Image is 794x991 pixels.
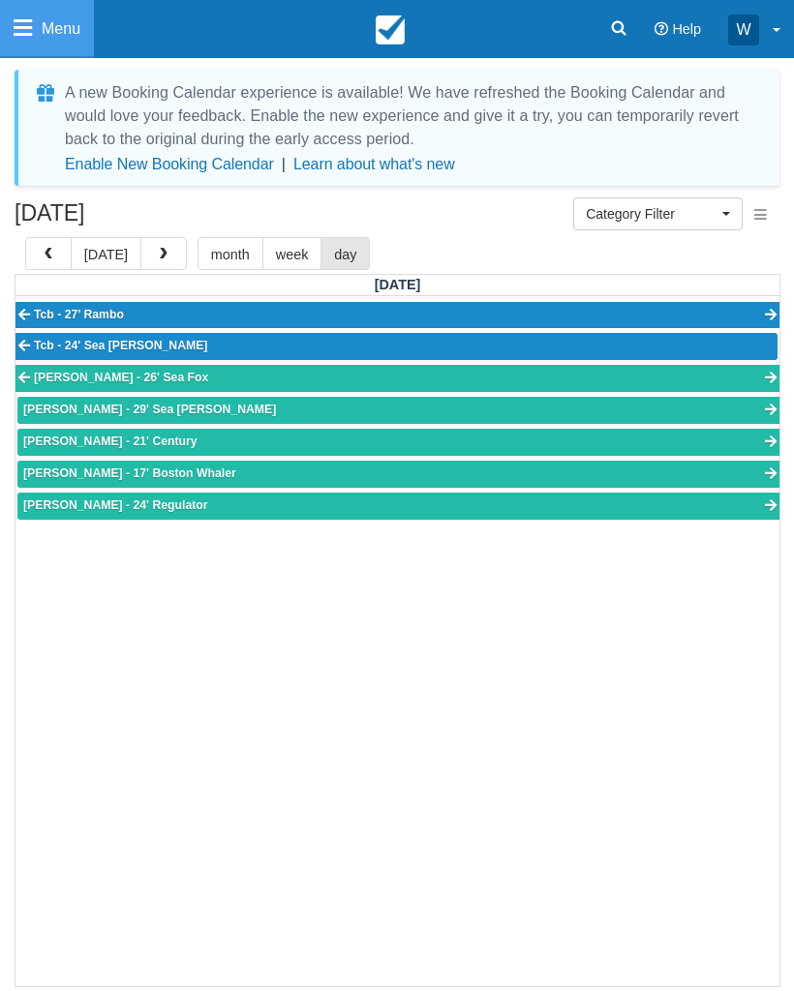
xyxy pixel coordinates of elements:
button: [DATE] [71,237,141,270]
span: Category Filter [586,204,718,224]
a: Tcb - 24' Sea [PERSON_NAME] [15,333,778,360]
span: Tcb - 27’ Rambo [34,308,124,321]
a: Learn about what's new [293,156,455,172]
span: [DATE] [375,277,421,292]
i: Help [655,22,668,36]
img: checkfront-main-nav-mini-logo.png [376,15,405,45]
span: | [282,156,286,172]
span: [PERSON_NAME] - 29' Sea [PERSON_NAME] [23,403,276,416]
a: [PERSON_NAME] - 26' Sea Fox [15,365,779,392]
button: Category Filter [573,197,743,230]
span: [PERSON_NAME] - 26' Sea Fox [34,371,208,384]
button: week [262,237,322,270]
button: Enable New Booking Calendar [65,155,274,174]
span: Help [672,21,701,37]
span: [PERSON_NAME] - 21' Century [23,435,198,448]
a: Tcb - 27’ Rambo [15,302,779,329]
h2: [DATE] [15,201,260,237]
span: [PERSON_NAME] - 17' Boston Whaler [23,466,236,480]
a: [PERSON_NAME] - 29' Sea [PERSON_NAME] [17,397,779,424]
div: A new Booking Calendar experience is available! We have refreshed the Booking Calendar and would ... [65,81,756,151]
span: [PERSON_NAME] - 24' Regulator [23,498,208,512]
a: [PERSON_NAME] - 21' Century [17,429,779,456]
button: day [321,237,370,270]
a: [PERSON_NAME] - 17' Boston Whaler [17,461,779,488]
a: [PERSON_NAME] - 24' Regulator [17,493,779,520]
button: month [198,237,263,270]
span: Tcb - 24' Sea [PERSON_NAME] [34,339,207,352]
div: W [728,15,759,45]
